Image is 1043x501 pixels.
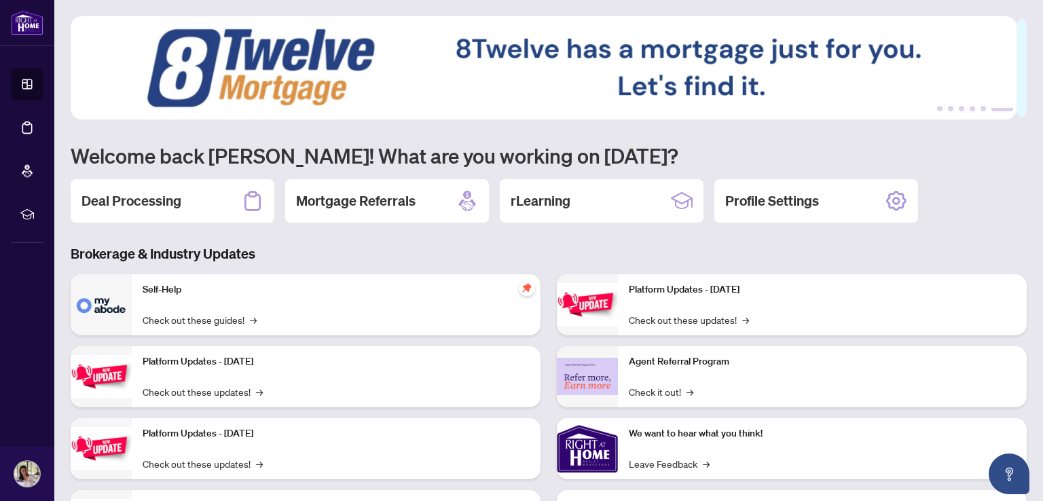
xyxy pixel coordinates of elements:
button: 3 [959,106,964,111]
img: Slide 5 [71,16,1017,119]
img: Platform Updates - July 21, 2025 [71,427,132,470]
button: 2 [948,106,953,111]
span: → [703,456,710,471]
a: Check out these guides!→ [143,312,257,327]
img: Agent Referral Program [557,358,618,395]
button: 1 [937,106,943,111]
img: logo [11,10,43,35]
h2: Mortgage Referrals [296,191,416,210]
button: Open asap [989,453,1029,494]
button: 6 [991,106,1013,111]
img: Self-Help [71,274,132,335]
p: Self-Help [143,282,530,297]
h1: Welcome back [PERSON_NAME]! What are you working on [DATE]? [71,143,1027,168]
h3: Brokerage & Industry Updates [71,244,1027,263]
span: → [687,384,693,399]
a: Check out these updates!→ [629,312,749,327]
a: Check out these updates!→ [143,456,263,471]
a: Leave Feedback→ [629,456,710,471]
p: We want to hear what you think! [629,426,1016,441]
a: Check out these updates!→ [143,384,263,399]
a: Check it out!→ [629,384,693,399]
p: Agent Referral Program [629,354,1016,369]
h2: Profile Settings [725,191,819,210]
span: → [256,384,263,399]
span: → [250,312,257,327]
img: Platform Updates - June 23, 2025 [557,283,618,326]
span: → [256,456,263,471]
img: Platform Updates - September 16, 2025 [71,355,132,398]
p: Platform Updates - [DATE] [143,354,530,369]
span: pushpin [519,280,535,296]
img: Profile Icon [14,461,40,487]
button: 4 [970,106,975,111]
button: 5 [981,106,986,111]
span: → [742,312,749,327]
p: Platform Updates - [DATE] [143,426,530,441]
h2: Deal Processing [81,191,181,210]
img: We want to hear what you think! [557,418,618,479]
p: Platform Updates - [DATE] [629,282,1016,297]
h2: rLearning [511,191,570,210]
